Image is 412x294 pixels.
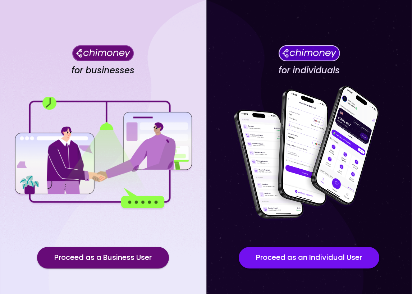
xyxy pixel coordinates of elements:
button: Proceed as a Business User [37,247,169,268]
button: Proceed as an Individual User [239,247,379,268]
h4: for individuals [279,65,340,76]
img: Chimoney for individuals [278,45,340,61]
img: Chimoney for businesses [72,45,134,61]
img: for individuals [219,82,399,225]
h4: for businesses [72,65,134,76]
img: for businesses [13,97,193,210]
